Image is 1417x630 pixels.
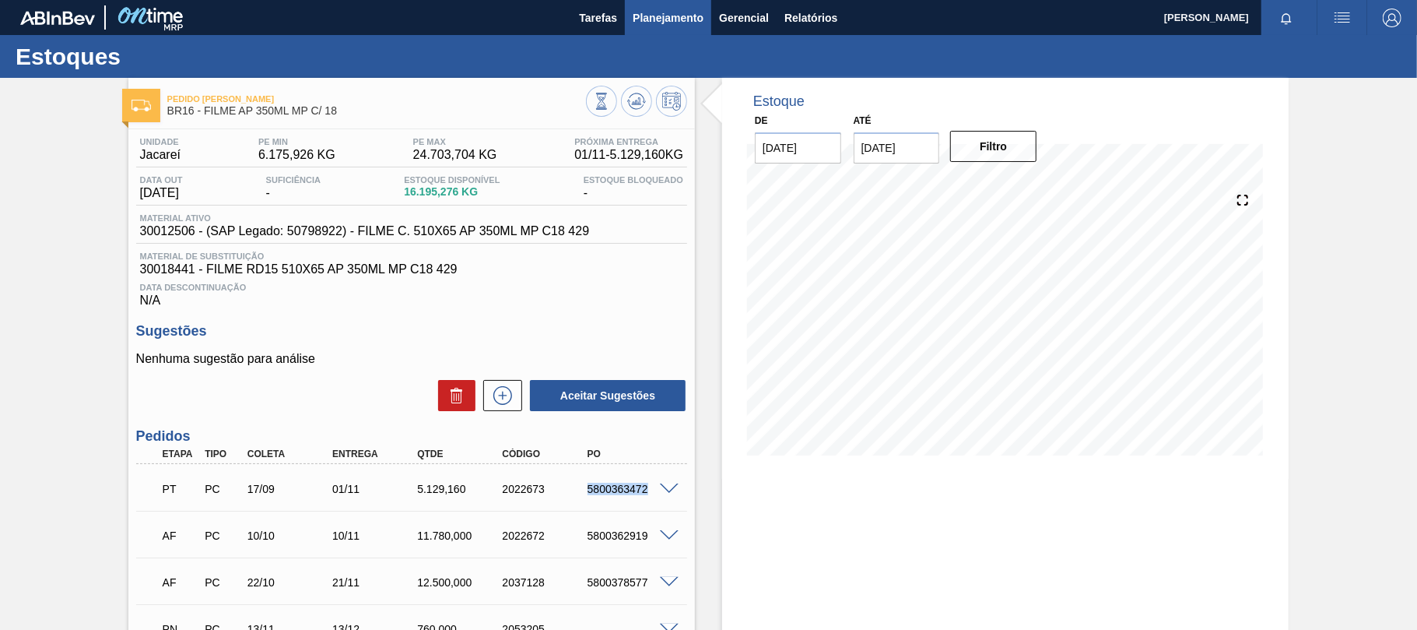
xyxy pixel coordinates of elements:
[755,132,841,164] input: dd/mm/yyyy
[719,9,769,27] span: Gerencial
[854,132,940,164] input: dd/mm/yyyy
[201,449,244,459] div: Tipo
[1333,9,1352,27] img: userActions
[586,86,617,117] button: Visão Geral dos Estoques
[498,530,593,542] div: 2022672
[140,213,590,223] span: Material ativo
[167,105,586,117] span: BR16 - FILME AP 350ML MP C/ 18
[574,148,683,162] span: 01/11 - 5.129,160 KG
[784,9,837,27] span: Relatórios
[404,175,500,185] span: Estoque Disponível
[498,576,593,589] div: 2037128
[430,380,475,411] div: Excluir Sugestões
[159,565,202,600] div: Aguardando Faturamento
[1383,9,1401,27] img: Logout
[413,449,508,459] div: Qtde
[262,175,324,200] div: -
[584,449,679,459] div: PO
[201,576,244,589] div: Pedido de Compra
[633,9,703,27] span: Planejamento
[244,449,338,459] div: Coleta
[404,186,500,198] span: 16.195,276 KG
[140,224,590,238] span: 30012506 - (SAP Legado: 50798922) - FILME C. 510X65 AP 350ML MP C18 429
[584,175,683,185] span: Estoque Bloqueado
[244,483,338,495] div: 17/09/2025
[574,137,683,146] span: Próxima Entrega
[328,530,423,542] div: 10/11/2025
[413,137,497,146] span: PE MAX
[167,94,586,104] span: Pedido [PERSON_NAME]
[584,576,679,589] div: 5800378577
[328,449,423,459] div: Entrega
[413,148,497,162] span: 24.703,704 KG
[136,352,687,366] p: Nenhuma sugestão para análise
[163,530,198,542] p: AF
[656,86,687,117] button: Programar Estoque
[579,9,617,27] span: Tarefas
[140,148,181,162] span: Jacareí
[258,148,335,162] span: 6.175,926 KG
[244,576,338,589] div: 22/10/2025
[159,472,202,506] div: Pedido em Trânsito
[413,530,508,542] div: 11.780,000
[140,262,683,276] span: 30018441 - FILME RD15 510X65 AP 350ML MP C18 429
[328,576,423,589] div: 21/11/2025
[244,530,338,542] div: 10/10/2025
[530,380,686,411] button: Aceitar Sugestões
[16,48,292,65] h1: Estoques
[201,483,244,495] div: Pedido de Compra
[140,175,183,185] span: Data out
[413,483,508,495] div: 5.129,160
[140,137,181,146] span: Unidade
[753,93,805,110] div: Estoque
[132,100,151,111] img: Ícone
[140,186,183,200] span: [DATE]
[140,283,683,292] span: Data Descontinuação
[580,175,687,200] div: -
[498,449,593,459] div: Código
[328,483,423,495] div: 01/11/2025
[621,86,652,117] button: Atualizar Gráfico
[163,483,198,495] p: PT
[20,11,95,25] img: TNhmsLtSVTkK8tSr43FrP2fwEKptu5GPRR3wAAAABJRU5ErkJggg==
[1261,7,1311,29] button: Notificações
[522,378,687,413] div: Aceitar Sugestões
[498,483,593,495] div: 2022673
[266,175,321,185] span: Suficiência
[159,519,202,553] div: Aguardando Faturamento
[163,576,198,589] p: AF
[136,276,687,308] div: N/A
[854,115,872,126] label: Até
[159,449,202,459] div: Etapa
[584,483,679,495] div: 5800363472
[950,131,1036,162] button: Filtro
[136,428,687,445] h3: Pedidos
[258,137,335,146] span: PE MIN
[475,380,522,411] div: Nova sugestão
[140,252,683,261] span: Material de Substituição
[584,530,679,542] div: 5800362919
[413,576,508,589] div: 12.500,000
[755,115,768,126] label: De
[136,323,687,340] h3: Sugestões
[201,530,244,542] div: Pedido de Compra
